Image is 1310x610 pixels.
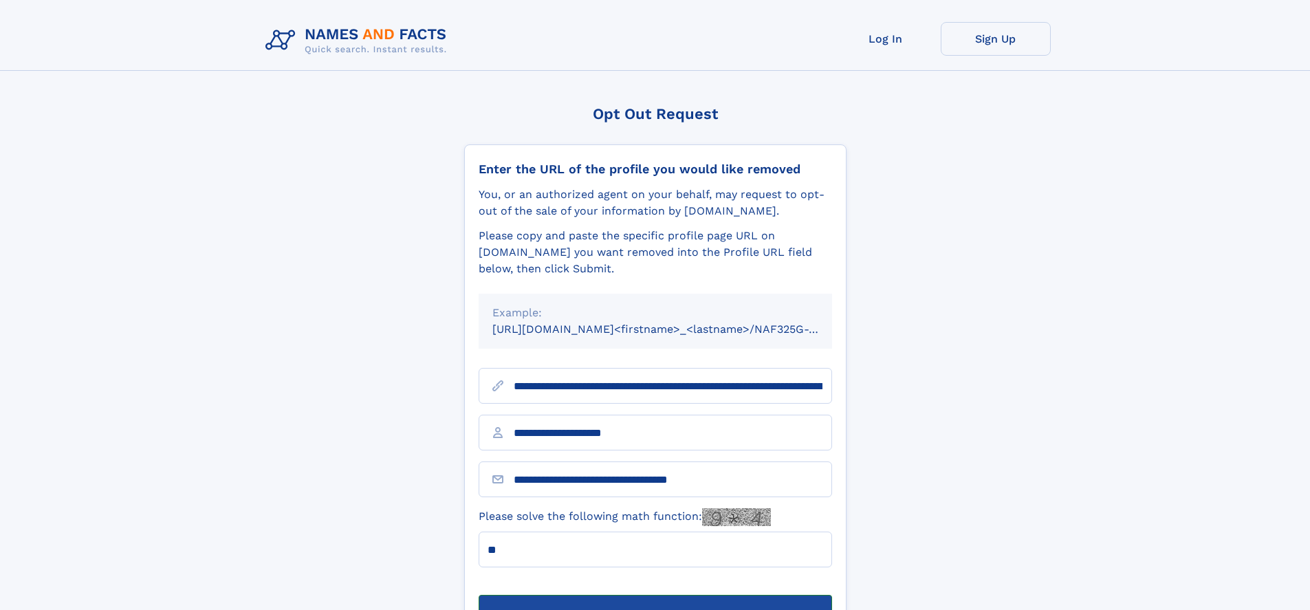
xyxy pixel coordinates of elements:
[479,508,771,526] label: Please solve the following math function:
[260,22,458,59] img: Logo Names and Facts
[492,323,858,336] small: [URL][DOMAIN_NAME]<firstname>_<lastname>/NAF325G-xxxxxxxx
[479,162,832,177] div: Enter the URL of the profile you would like removed
[831,22,941,56] a: Log In
[492,305,818,321] div: Example:
[464,105,847,122] div: Opt Out Request
[941,22,1051,56] a: Sign Up
[479,228,832,277] div: Please copy and paste the specific profile page URL on [DOMAIN_NAME] you want removed into the Pr...
[479,186,832,219] div: You, or an authorized agent on your behalf, may request to opt-out of the sale of your informatio...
